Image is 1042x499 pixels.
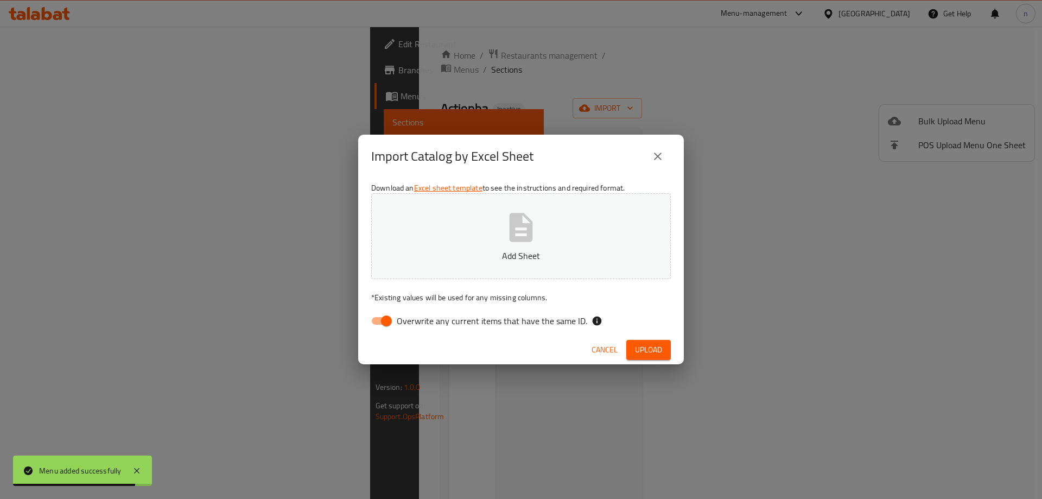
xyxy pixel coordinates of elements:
[626,340,671,360] button: Upload
[592,343,618,357] span: Cancel
[635,343,662,357] span: Upload
[645,143,671,169] button: close
[397,314,587,327] span: Overwrite any current items that have the same ID.
[388,249,654,262] p: Add Sheet
[358,178,684,336] div: Download an to see the instructions and required format.
[371,193,671,279] button: Add Sheet
[414,181,482,195] a: Excel sheet template
[592,315,602,326] svg: If the overwrite option isn't selected, then the items that match an existing ID will be ignored ...
[587,340,622,360] button: Cancel
[39,465,122,477] div: Menu added successfully
[371,292,671,303] p: Existing values will be used for any missing columns.
[371,148,533,165] h2: Import Catalog by Excel Sheet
